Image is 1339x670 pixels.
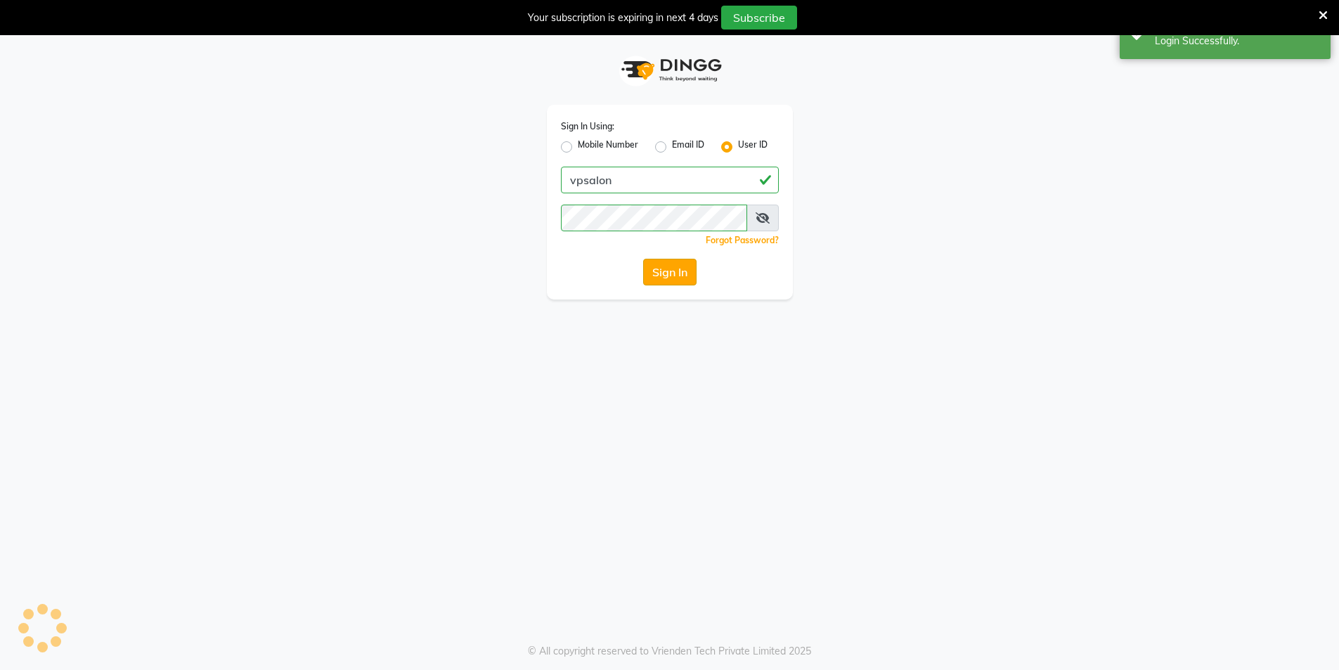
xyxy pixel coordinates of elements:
label: Sign In Using: [561,120,614,133]
a: Forgot Password? [706,235,779,245]
div: Your subscription is expiring in next 4 days [528,11,718,25]
input: Username [561,167,779,193]
button: Sign In [643,259,697,285]
label: Mobile Number [578,138,638,155]
div: Login Successfully. [1155,34,1320,49]
button: Subscribe [721,6,797,30]
label: Email ID [672,138,704,155]
input: Username [561,205,747,231]
img: logo1.svg [614,49,726,91]
label: User ID [738,138,768,155]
